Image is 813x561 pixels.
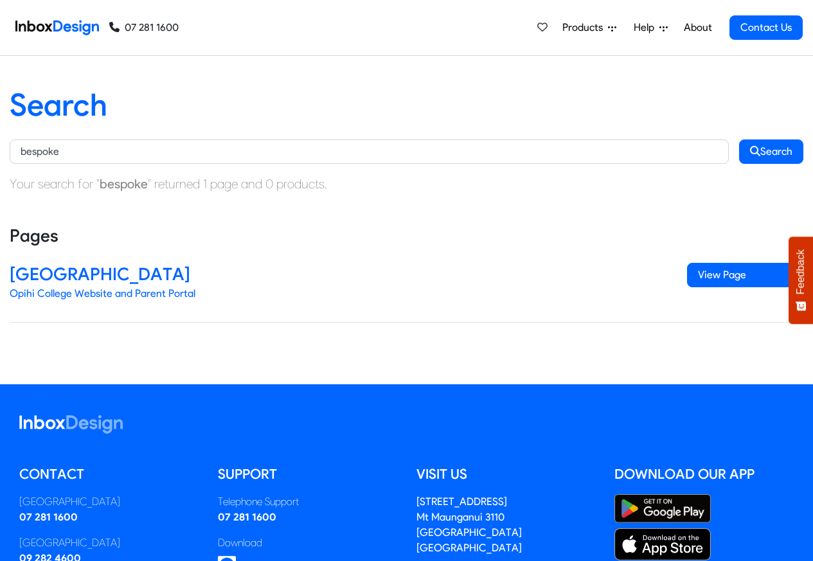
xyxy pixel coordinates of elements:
h4: Pages [10,224,803,247]
div: [GEOGRAPHIC_DATA] [19,535,199,551]
p: Your search for " " returned 1 page and 0 products. [10,174,803,193]
address: [STREET_ADDRESS] Mt Maunganui 3110 [GEOGRAPHIC_DATA] [GEOGRAPHIC_DATA] [416,495,522,554]
h5: Contact [19,465,199,484]
img: logo_inboxdesign_white.svg [19,415,123,434]
h1: Search [10,87,803,124]
a: Help [629,15,673,40]
a: [STREET_ADDRESS]Mt Maunganui 3110[GEOGRAPHIC_DATA][GEOGRAPHIC_DATA] [416,495,522,554]
input: Keywords [10,139,729,164]
span: View Page [687,263,803,287]
h4: [GEOGRAPHIC_DATA] [10,263,668,286]
h5: Download our App [614,465,794,484]
div: [GEOGRAPHIC_DATA] [19,494,199,510]
img: Google Play Store [614,494,711,523]
img: Apple App Store [614,528,711,560]
div: Download [218,535,397,551]
a: Products [557,15,621,40]
span: Products [562,20,608,35]
a: 07 281 1600 [218,511,276,523]
span: Feedback [795,249,807,294]
a: About [680,15,715,40]
strong: bespoke [100,176,148,191]
div: Telephone Support [218,494,397,510]
a: Contact Us [729,15,803,40]
h5: Support [218,465,397,484]
button: Search [739,139,803,164]
button: Feedback - Show survey [789,236,813,324]
h5: Visit us [416,465,596,484]
a: 07 281 1600 [109,20,179,35]
span: Help [634,20,659,35]
a: 07 281 1600 [19,511,78,523]
p: Opihi College Website and Parent Portal [10,286,668,301]
a: [GEOGRAPHIC_DATA] Opihi College Website and Parent Portal View Page [10,253,803,323]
